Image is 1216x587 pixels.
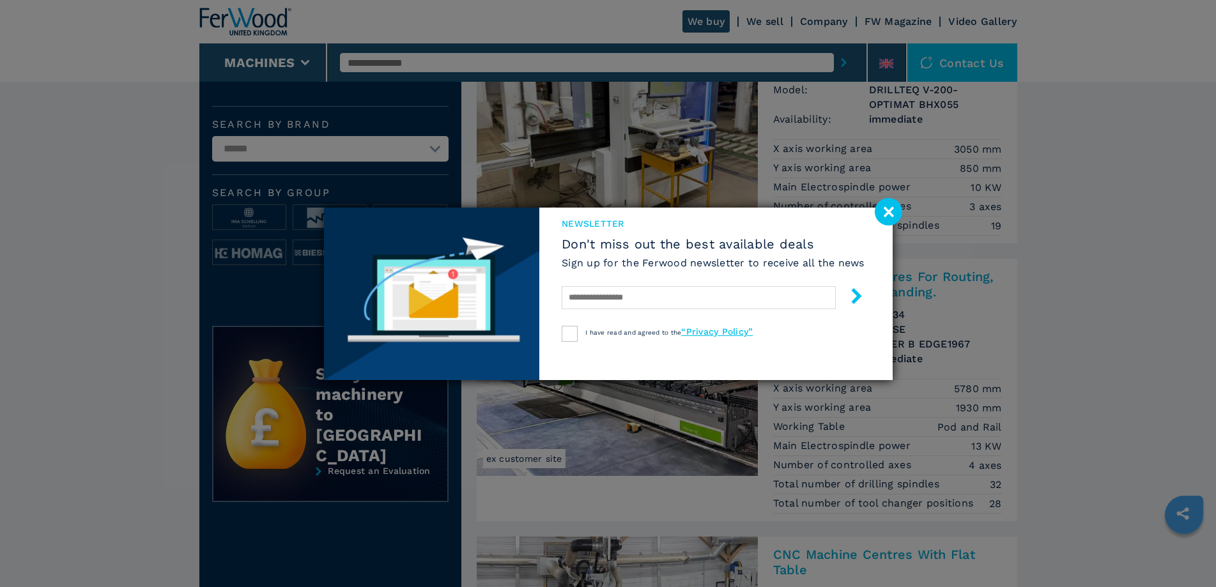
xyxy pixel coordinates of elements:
[836,283,865,313] button: submit-button
[562,236,865,252] span: Don't miss out the best available deals
[324,208,540,380] img: Newsletter image
[562,255,865,270] h6: Sign up for the Ferwood newsletter to receive all the news
[681,326,753,337] a: “Privacy Policy”
[562,217,865,230] span: newsletter
[585,329,753,336] span: I have read and agreed to the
